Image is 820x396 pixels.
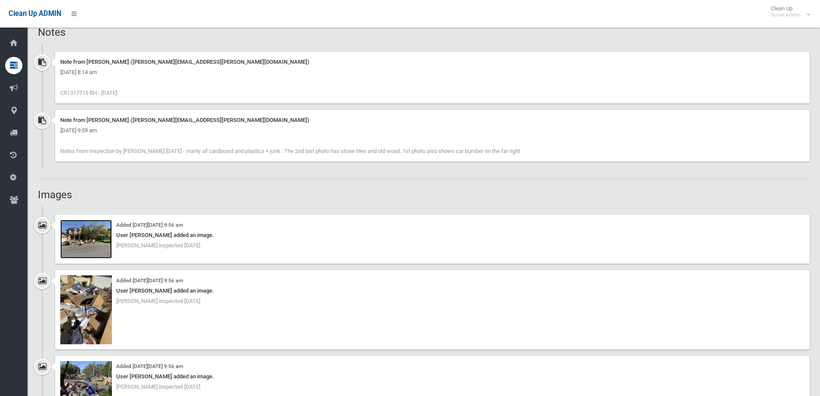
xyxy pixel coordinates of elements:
[116,363,183,369] small: Added [DATE][DATE] 9:56 am
[60,220,112,259] img: 94b025fb-27d9-4305-a519-a46c643beddb.jpg
[60,67,805,78] div: [DATE] 8:14 am
[9,9,61,18] span: Clean Up ADMIN
[38,27,810,38] h2: Notes
[38,189,810,200] h2: Images
[60,371,805,382] div: User [PERSON_NAME] added an image.
[60,115,805,125] div: Note from [PERSON_NAME] ([PERSON_NAME][EMAIL_ADDRESS][PERSON_NAME][DOMAIN_NAME])
[116,242,200,249] span: [PERSON_NAME] inspected [DATE]
[60,148,520,154] span: Notes from Inspection by [PERSON_NAME] [DATE] - manly all cardboard and plastics + junk . The 2nd...
[60,230,805,240] div: User [PERSON_NAME] added an image.
[60,125,805,136] div: [DATE] 9:59 am
[116,278,183,284] small: Added [DATE][DATE] 9:56 am
[116,298,200,304] span: [PERSON_NAME] inspected [DATE]
[60,286,805,296] div: User [PERSON_NAME] added an image.
[60,90,117,96] span: CR1317715 BH - [DATE]
[60,275,112,344] img: b93f5225-ac12-4dcc-9cd9-4ba37858ef53.jpg
[116,384,200,390] span: [PERSON_NAME] inspected [DATE]
[116,222,183,228] small: Added [DATE][DATE] 9:56 am
[60,57,805,67] div: Note from [PERSON_NAME] ([PERSON_NAME][EMAIL_ADDRESS][PERSON_NAME][DOMAIN_NAME])
[771,12,801,18] small: Super Admin
[767,5,809,18] span: Clean Up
